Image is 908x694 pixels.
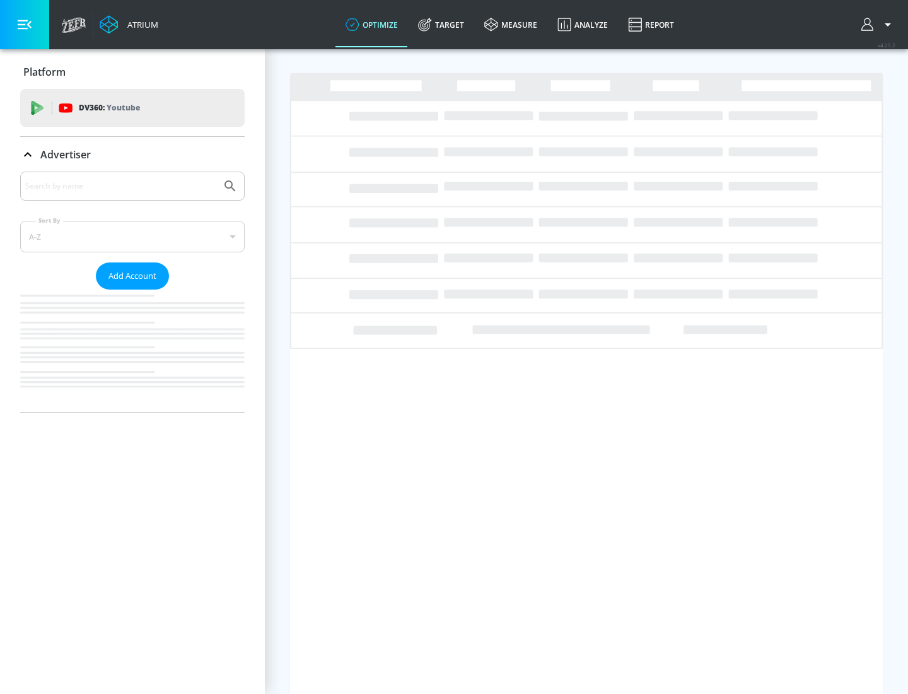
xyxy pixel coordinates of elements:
div: Atrium [122,19,158,30]
nav: list of Advertiser [20,290,245,412]
a: measure [474,2,547,47]
div: Advertiser [20,137,245,172]
div: Advertiser [20,172,245,412]
span: Add Account [108,269,156,283]
div: A-Z [20,221,245,252]
p: Platform [23,65,66,79]
button: Add Account [96,262,169,290]
div: DV360: Youtube [20,89,245,127]
a: Target [408,2,474,47]
label: Sort By [36,216,63,225]
a: optimize [335,2,408,47]
input: Search by name [25,178,216,194]
a: Analyze [547,2,618,47]
div: Platform [20,54,245,90]
p: Youtube [107,101,140,114]
a: Report [618,2,684,47]
p: Advertiser [40,148,91,162]
span: v 4.25.2 [878,42,895,49]
a: Atrium [100,15,158,34]
p: DV360: [79,101,140,115]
